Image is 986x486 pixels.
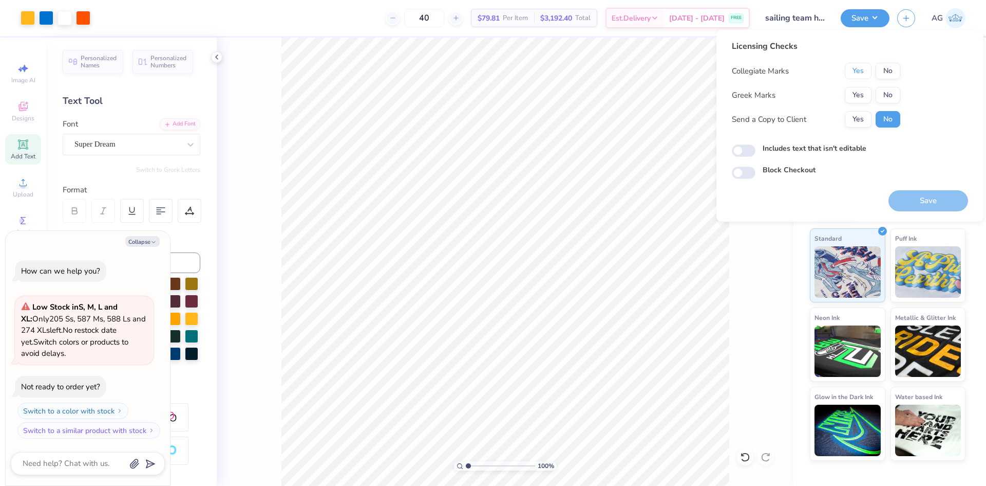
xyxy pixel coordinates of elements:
[895,246,961,298] img: Puff Ink
[932,8,965,28] a: AG
[63,94,200,108] div: Text Tool
[757,8,833,28] input: Untitled Design
[876,63,900,79] button: No
[763,143,866,154] label: Includes text that isn't editable
[136,166,200,174] button: Switch to Greek Letters
[814,326,881,377] img: Neon Ink
[21,302,146,358] span: Only 205 Ss, 587 Ms, 588 Ls and 274 XLs left. Switch colors or products to avoid delays.
[21,382,100,392] div: Not ready to order yet?
[575,13,591,24] span: Total
[11,76,35,84] span: Image AI
[895,312,956,323] span: Metallic & Glitter Ink
[895,233,917,244] span: Puff Ink
[895,405,961,456] img: Water based Ink
[12,114,34,122] span: Designs
[845,63,871,79] button: Yes
[11,152,35,160] span: Add Text
[845,87,871,103] button: Yes
[763,165,816,175] label: Block Checkout
[503,13,528,24] span: Per Item
[945,8,965,28] img: Aljosh Eyron Garcia
[148,427,155,434] img: Switch to a similar product with stock
[404,9,444,27] input: – –
[21,302,118,324] strong: Low Stock in S, M, L and XL :
[845,111,871,128] button: Yes
[125,236,160,247] button: Collapse
[21,266,100,276] div: How can we help you?
[13,190,33,199] span: Upload
[15,228,31,237] span: Greek
[876,87,900,103] button: No
[814,391,873,402] span: Glow in the Dark Ink
[538,461,554,471] span: 100 %
[841,9,889,27] button: Save
[895,391,942,402] span: Water based Ink
[150,55,187,69] span: Personalized Numbers
[17,403,128,419] button: Switch to a color with stock
[814,312,840,323] span: Neon Ink
[732,40,900,52] div: Licensing Checks
[21,325,117,347] span: No restock date yet.
[814,246,881,298] img: Standard
[117,408,123,414] img: Switch to a color with stock
[732,65,789,77] div: Collegiate Marks
[540,13,572,24] span: $3,192.40
[895,326,961,377] img: Metallic & Glitter Ink
[732,89,775,101] div: Greek Marks
[478,13,500,24] span: $79.81
[814,233,842,244] span: Standard
[63,184,201,196] div: Format
[160,118,200,130] div: Add Font
[17,422,160,439] button: Switch to a similar product with stock
[612,13,651,24] span: Est. Delivery
[669,13,725,24] span: [DATE] - [DATE]
[876,111,900,128] button: No
[63,118,78,130] label: Font
[731,14,742,22] span: FREE
[81,55,117,69] span: Personalized Names
[932,12,943,24] span: AG
[732,114,806,125] div: Send a Copy to Client
[814,405,881,456] img: Glow in the Dark Ink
